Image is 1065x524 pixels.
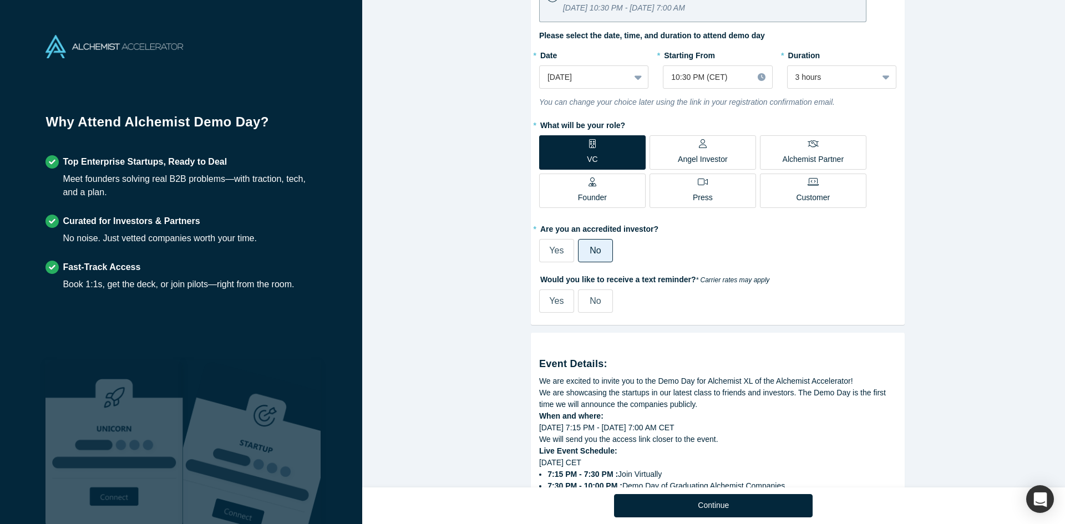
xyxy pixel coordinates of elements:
[63,232,257,245] div: No noise. Just vetted companies worth your time.
[783,154,844,165] p: Alchemist Partner
[696,276,770,284] em: * Carrier rates may apply
[590,246,601,255] span: No
[63,262,140,272] strong: Fast-Track Access
[539,116,896,131] label: What will be your role?
[63,172,316,199] div: Meet founders solving real B2B problems—with traction, tech, and a plan.
[590,296,601,306] span: No
[539,220,896,235] label: Are you an accredited investor?
[547,481,622,490] strong: 7:30 PM - 10:00 PM :
[663,46,715,62] label: Starting From
[539,46,648,62] label: Date
[63,216,200,226] strong: Curated for Investors & Partners
[678,154,728,165] p: Angel Investor
[63,157,227,166] strong: Top Enterprise Startups, Ready to Deal
[587,154,597,165] p: VC
[539,434,896,445] div: We will send you the access link closer to the event.
[547,470,618,479] strong: 7:15 PM - 7:30 PM :
[539,358,607,369] strong: Event Details:
[578,192,607,204] p: Founder
[787,46,896,62] label: Duration
[539,375,896,387] div: We are excited to invite you to the Demo Day for Alchemist XL of the Alchemist Accelerator!
[539,98,835,106] i: You can change your choice later using the link in your registration confirmation email.
[796,192,830,204] p: Customer
[45,35,183,58] img: Alchemist Accelerator Logo
[63,278,294,291] div: Book 1:1s, get the deck, or join pilots—right from the room.
[549,296,564,306] span: Yes
[539,387,896,410] div: We are showcasing the startups in our latest class to friends and investors. The Demo Day is the ...
[547,480,896,492] li: Demo Day of Graduating Alchemist Companies
[183,360,321,524] img: Prism AI
[539,422,896,434] div: [DATE] 7:15 PM - [DATE] 7:00 AM CET
[693,192,713,204] p: Press
[539,270,896,286] label: Would you like to receive a text reminder?
[539,446,617,455] strong: Live Event Schedule:
[45,112,316,140] h1: Why Attend Alchemist Demo Day?
[539,30,765,42] label: Please select the date, time, and duration to attend demo day
[547,469,896,480] li: Join Virtually
[45,360,183,524] img: Robust Technologies
[614,494,813,517] button: Continue
[539,411,603,420] strong: When and where:
[563,3,685,12] i: [DATE] 10:30 PM - [DATE] 7:00 AM
[549,246,564,255] span: Yes
[539,457,896,492] div: [DATE] CET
